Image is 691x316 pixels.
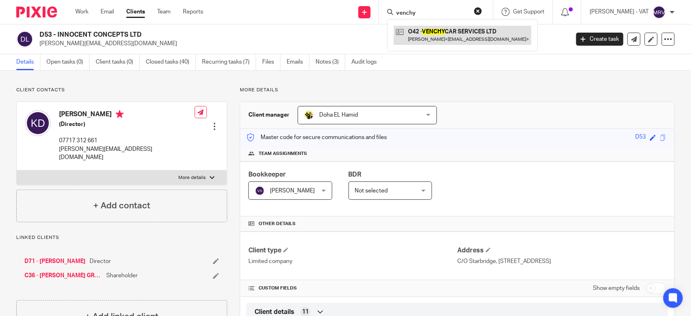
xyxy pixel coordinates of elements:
[635,133,646,142] div: D53
[457,257,666,265] p: C/O Starbridge, [STREET_ADDRESS]
[16,54,40,70] a: Details
[248,171,286,178] span: Bookkeeper
[319,112,358,118] span: Doha EL Hamid
[248,246,457,255] h4: Client type
[304,110,314,120] img: Doha-Starbridge.jpg
[157,8,171,16] a: Team
[116,110,124,118] i: Primary
[16,234,227,241] p: Linked clients
[101,8,114,16] a: Email
[270,188,315,194] span: [PERSON_NAME]
[39,40,564,48] p: [PERSON_NAME][EMAIL_ADDRESS][DOMAIN_NAME]
[349,171,362,178] span: BDR
[126,8,145,16] a: Clients
[93,199,150,212] h4: + Add contact
[355,188,388,194] span: Not selected
[202,54,256,70] a: Recurring tasks (7)
[395,10,469,17] input: Search
[59,110,195,120] h4: [PERSON_NAME]
[16,31,33,48] img: svg%3E
[259,150,307,157] span: Team assignments
[25,110,51,136] img: svg%3E
[24,272,102,280] a: C36 - [PERSON_NAME] GROVE LTD
[590,8,649,16] p: [PERSON_NAME] - VAT
[474,7,482,15] button: Clear
[96,54,140,70] a: Client tasks (0)
[183,8,203,16] a: Reports
[248,111,290,119] h3: Client manager
[653,6,666,19] img: svg%3E
[46,54,90,70] a: Open tasks (0)
[316,54,345,70] a: Notes (3)
[59,145,195,162] p: [PERSON_NAME][EMAIL_ADDRESS][DOMAIN_NAME]
[287,54,309,70] a: Emails
[24,257,86,265] a: D71 - [PERSON_NAME]
[240,87,675,93] p: More details
[248,257,457,265] p: Limited company
[593,284,640,292] label: Show empty fields
[75,8,88,16] a: Work
[259,221,296,227] span: Other details
[457,246,666,255] h4: Address
[39,31,459,39] h2: D53 - INNOCENT CONCEPTS LTD
[255,186,265,196] img: svg%3E
[16,87,227,93] p: Client contacts
[16,7,57,18] img: Pixie
[302,308,309,316] span: 11
[106,272,138,280] span: Shareholder
[59,120,195,128] h5: (Director)
[59,137,195,145] p: 07717 312 661
[146,54,196,70] a: Closed tasks (40)
[90,257,111,265] span: Director
[178,175,206,181] p: More details
[248,285,457,292] h4: CUSTOM FIELDS
[513,9,544,15] span: Get Support
[576,33,623,46] a: Create task
[262,54,281,70] a: Files
[246,133,387,141] p: Master code for secure communications and files
[351,54,383,70] a: Audit logs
